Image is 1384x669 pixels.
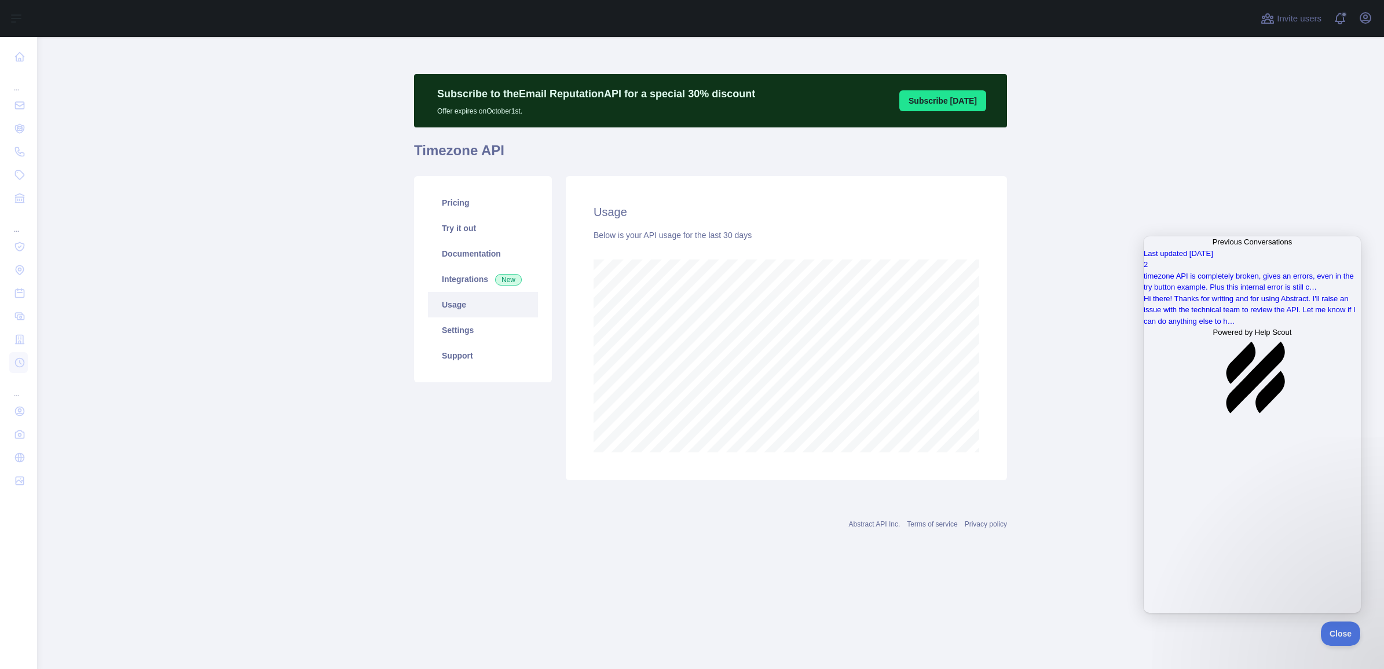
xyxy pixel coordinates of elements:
button: Invite users [1258,9,1324,28]
a: Integrations New [428,266,538,292]
div: Below is your API usage for the last 30 days [594,229,979,241]
div: ... [9,375,28,399]
h1: Timezone API [414,141,1007,169]
div: ... [9,211,28,234]
h2: Usage [594,204,979,220]
a: Terms of service [907,520,957,528]
a: Support [428,343,538,368]
a: Settings [428,317,538,343]
a: Abstract API Inc. [849,520,900,528]
a: Documentation [428,241,538,266]
span: New [495,274,522,286]
span: Invite users [1277,12,1321,25]
a: Privacy policy [965,520,1007,528]
a: Pricing [428,190,538,215]
iframe: Help Scout Beacon - Live Chat, Contact Form, and Knowledge Base [1144,236,1361,613]
a: Try it out [428,215,538,241]
p: Offer expires on October 1st. [437,102,755,116]
p: Subscribe to the Email Reputation API for a special 30 % discount [437,86,755,102]
div: ... [9,70,28,93]
a: Usage [428,292,538,317]
iframe: Help Scout Beacon - Close [1321,622,1361,646]
button: Subscribe [DATE] [899,90,986,111]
